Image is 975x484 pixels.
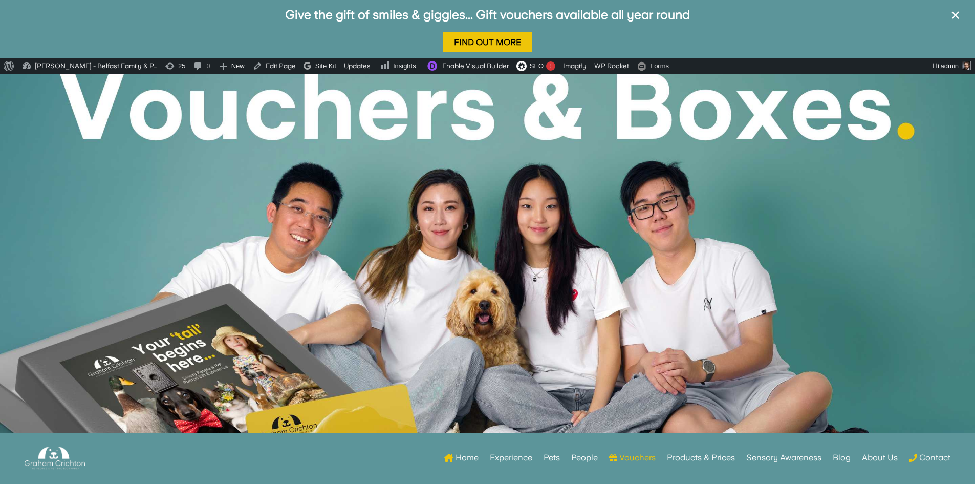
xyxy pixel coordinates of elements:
span: 25 [178,58,185,74]
a: Home [444,438,479,478]
a: Experience [490,438,532,478]
a: People [571,438,598,478]
a: About Us [862,438,898,478]
a: Products & Prices [667,438,735,478]
a: Hi, [929,58,975,74]
a: Updates [340,58,375,74]
a: Vouchers [609,438,656,478]
a: Pets [544,438,560,478]
a: Contact [909,438,950,478]
a: Find Out More [443,32,532,52]
a: WP Rocket [591,58,633,74]
a: Blog [833,438,851,478]
a: Imagify [559,58,591,74]
span: New [231,58,245,74]
button: × [946,7,965,37]
a: Enable Visual Builder [421,58,513,74]
span: admin [941,62,959,70]
a: [PERSON_NAME] - Belfast Family & P… [18,58,161,74]
a: Sensory Awareness [746,438,821,478]
span: Insights [393,62,416,70]
div: ! [546,61,555,71]
a: Edit Page [249,58,300,74]
span: SEO [530,62,544,70]
span: Site Kit [315,62,336,70]
a: Give the gift of smiles & giggles... Gift vouchers available all year round [285,7,690,22]
span: Forms [650,58,669,74]
img: Graham Crichton Photography Logo - Graham Crichton - Belfast Family & Pet Photography Studio [25,444,85,472]
span: 0 [206,58,210,74]
span: × [950,6,960,25]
